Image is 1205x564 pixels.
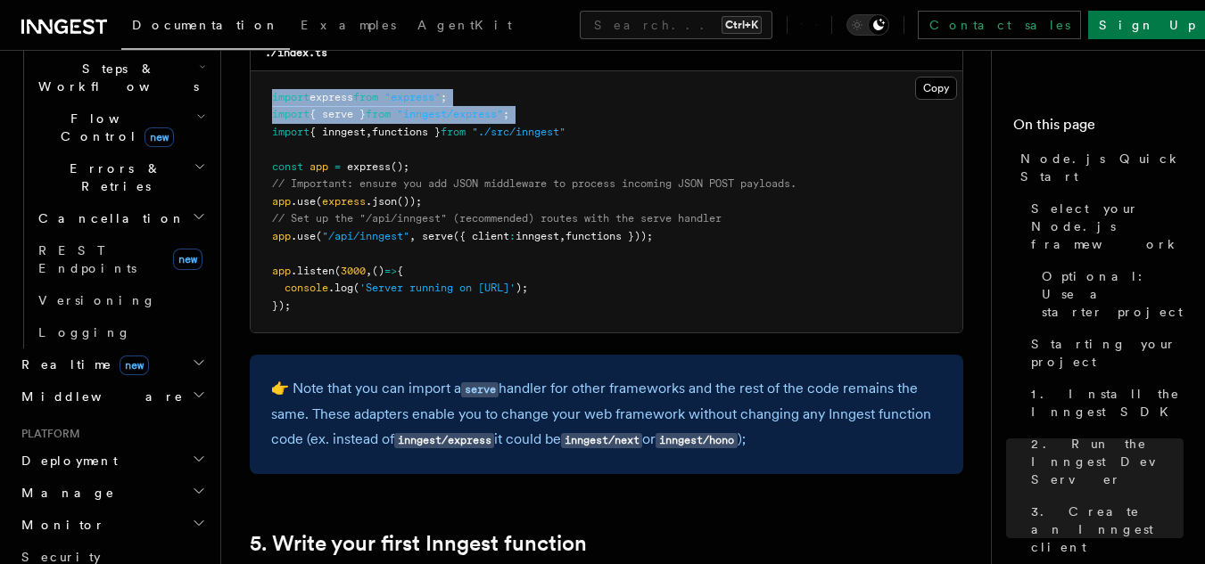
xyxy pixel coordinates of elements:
span: Node.js Quick Start [1020,150,1184,185]
span: Realtime [14,356,149,373]
span: express [322,195,366,208]
a: REST Endpointsnew [31,234,210,284]
span: .listen [291,265,334,277]
a: Select your Node.js framework [1024,192,1184,260]
span: app [272,265,291,277]
span: from [366,108,391,120]
button: Steps & Workflows [31,53,210,102]
span: express [310,91,353,103]
a: Logging [31,316,210,348]
div: Inngest Functions [14,20,210,348]
span: Middleware [14,388,184,405]
span: (); [391,160,409,173]
span: serve [422,230,453,242]
span: "/api/inngest" [322,230,409,242]
span: "./src/inngest" [472,126,565,138]
span: app [272,195,291,208]
a: AgentKit [407,5,523,48]
a: 2. Run the Inngest Dev Server [1024,428,1184,495]
code: inngest/express [394,433,494,448]
span: "express" [384,91,441,103]
span: REST Endpoints [38,243,136,275]
a: Versioning [31,284,210,316]
span: functions } [372,126,441,138]
p: 👉 Note that you can import a handler for other frameworks and the rest of the code remains the sa... [271,376,942,453]
span: from [441,126,466,138]
span: .log [328,282,353,294]
a: 5. Write your first Inngest function [250,531,587,556]
span: { serve } [310,108,366,120]
span: Monitor [14,516,105,534]
span: { [397,265,403,277]
span: 'Server running on [URL]' [359,282,516,294]
span: "inngest/express" [397,108,503,120]
span: import [272,126,310,138]
span: , [366,126,372,138]
span: ); [516,282,528,294]
span: Flow Control [31,110,196,145]
span: ; [441,91,447,103]
button: Realtimenew [14,348,210,380]
span: Errors & Retries [31,159,194,195]
span: app [272,230,291,242]
span: 2. Run the Inngest Dev Server [1031,435,1184,488]
a: Examples [290,5,407,48]
span: , [409,230,416,242]
a: 1. Install the Inngest SDK [1024,378,1184,428]
span: .json [366,195,397,208]
span: Optional: Use a starter project [1042,267,1184,321]
span: : [509,230,516,242]
kbd: Ctrl+K [722,16,762,34]
span: // Set up the "/api/inngest" (recommended) routes with the serve handler [272,212,722,225]
span: => [384,265,397,277]
code: ./index.ts [265,46,327,59]
span: Security [21,550,101,564]
span: Steps & Workflows [31,60,199,95]
span: Versioning [38,293,156,307]
button: Monitor [14,509,210,541]
button: Manage [14,477,210,509]
h4: On this page [1013,114,1184,143]
span: , [559,230,565,242]
button: Toggle dark mode [846,14,889,36]
span: ( [353,282,359,294]
span: 3. Create an Inngest client [1031,503,1184,556]
a: Node.js Quick Start [1013,143,1184,192]
span: const [272,160,303,173]
span: // Important: ensure you add JSON middleware to process incoming JSON POST payloads. [272,177,796,190]
span: ( [316,195,322,208]
span: Documentation [132,18,279,32]
span: inngest [516,230,559,242]
span: , [366,265,372,277]
span: Select your Node.js framework [1031,200,1184,253]
span: Deployment [14,452,118,470]
span: new [173,249,202,270]
span: ({ client [453,230,509,242]
span: Examples [301,18,396,32]
span: functions })); [565,230,653,242]
span: Logging [38,325,131,339]
button: Copy [915,77,957,100]
span: = [334,160,341,173]
span: 1. Install the Inngest SDK [1031,385,1184,421]
span: ( [334,265,341,277]
button: Errors & Retries [31,152,210,202]
button: Middleware [14,380,210,413]
span: .use [291,195,316,208]
span: express [347,160,391,173]
span: Cancellation [31,209,186,227]
span: import [272,91,310,103]
a: Contact sales [918,11,1081,39]
span: console [285,282,328,294]
code: inngest/hono [656,433,737,448]
span: ( [316,230,322,242]
button: Search...Ctrl+K [580,11,772,39]
span: ; [503,108,509,120]
a: Documentation [121,5,290,50]
span: Manage [14,484,115,502]
button: Flow Controlnew [31,102,210,152]
button: Cancellation [31,202,210,234]
span: Starting your project [1031,335,1184,371]
a: Optional: Use a starter project [1035,260,1184,328]
span: import [272,108,310,120]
